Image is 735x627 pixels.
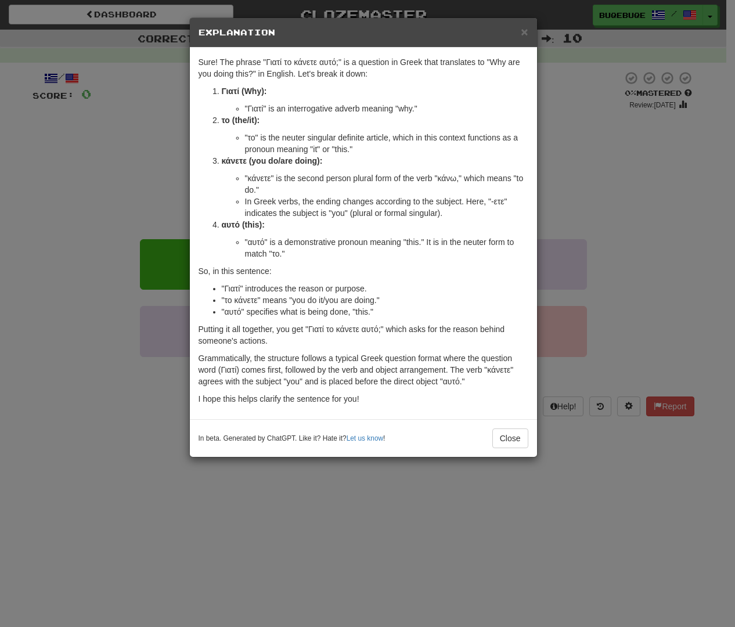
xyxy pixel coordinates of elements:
[199,352,528,387] p: Grammatically, the structure follows a typical Greek question format where the question word (Για...
[222,283,528,294] li: "Γιατί" introduces the reason or purpose.
[199,56,528,80] p: Sure! The phrase "Γιατί το κάνετε αυτό;" is a question in Greek that translates to "Why are you d...
[199,265,528,277] p: So, in this sentence:
[222,220,265,229] strong: αυτό (this):
[199,323,528,347] p: Putting it all together, you get "Γιατί το κάνετε αυτό;" which asks for the reason behind someone...
[222,116,260,125] strong: το (the/it):
[222,87,267,96] strong: Γιατί (Why):
[199,393,528,405] p: I hope this helps clarify the sentence for you!
[245,172,528,196] li: "κάνετε" is the second person plural form of the verb "κάνω," which means "to do."
[347,434,383,442] a: Let us know
[521,26,528,38] button: Close
[521,25,528,38] span: ×
[222,306,528,318] li: "αυτό" specifies what is being done, "this."
[245,132,528,155] li: "το" is the neuter singular definite article, which in this context functions as a pronoun meanin...
[492,428,528,448] button: Close
[245,236,528,260] li: "αυτό" is a demonstrative pronoun meaning "this." It is in the neuter form to match "το."
[199,27,528,38] h5: Explanation
[245,196,528,219] li: In Greek verbs, the ending changes according to the subject. Here, "-ετε" indicates the subject i...
[222,294,528,306] li: "το κάνετε" means "you do it/you are doing."
[222,156,323,165] strong: κάνετε (you do/are doing):
[199,434,385,444] small: In beta. Generated by ChatGPT. Like it? Hate it? !
[245,103,528,114] li: "Γιατί" is an interrogative adverb meaning "why."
